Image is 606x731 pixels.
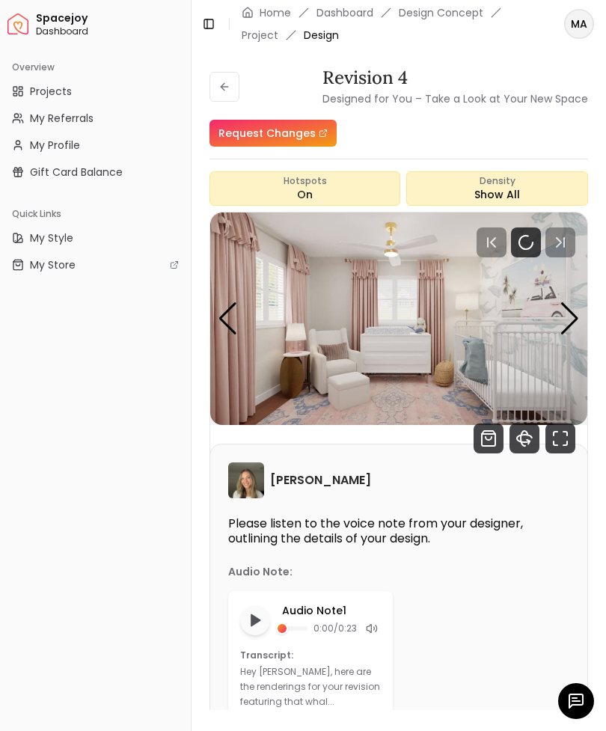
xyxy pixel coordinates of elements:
[284,175,327,187] span: Hotspots
[30,230,73,245] span: My Style
[228,564,293,579] p: Audio Note:
[7,13,28,34] a: Spacejoy
[30,257,76,272] span: My Store
[566,10,593,37] span: MA
[545,423,575,453] svg: Fullscreen
[260,5,291,20] a: Home
[6,160,185,184] a: Gift Card Balance
[6,133,185,157] a: My Profile
[6,55,185,79] div: Overview
[210,212,587,425] div: 1 / 4
[282,603,381,618] p: Audio Note 1
[240,649,381,661] p: Transcript:
[210,212,587,425] div: Carousel
[560,302,580,335] div: Next slide
[6,253,185,277] a: My Store
[322,66,588,90] h3: Revision 4
[6,202,185,226] div: Quick Links
[509,423,539,453] svg: 360 View
[30,84,72,99] span: Projects
[270,471,371,489] h6: [PERSON_NAME]
[240,605,270,635] button: Play audio note
[480,175,515,187] span: Density
[6,106,185,130] a: My Referrals
[218,302,238,335] div: Previous slide
[228,516,569,546] p: Please listen to the voice note from your designer, outlining the details of your design.
[474,423,504,453] svg: Shop Products from this design
[313,623,357,634] span: 0:00 / 0:23
[30,165,123,180] span: Gift Card Balance
[399,5,483,20] li: Design Concept
[246,709,297,724] button: Read more
[7,13,28,34] img: Spacejoy Logo
[30,138,80,153] span: My Profile
[210,212,587,425] img: Design Render 1
[36,12,185,25] span: Spacejoy
[322,91,588,106] small: Designed for You – Take a Look at Your New Space
[564,9,594,39] button: MA
[6,79,185,103] a: Projects
[240,665,380,708] p: Hey [PERSON_NAME], here are the renderings for your revision featuring that whal...
[242,28,278,43] a: Project
[363,620,381,637] div: Mute audio
[228,462,264,498] img: Sarah Nelson
[316,5,373,20] a: Dashboard
[6,226,185,250] a: My Style
[209,120,337,147] a: Request Changes
[30,111,94,126] span: My Referrals
[242,5,534,43] nav: breadcrumb
[406,171,588,206] div: Show All
[304,28,339,43] span: Design
[36,25,185,37] span: Dashboard
[209,171,400,206] button: HotspotsOn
